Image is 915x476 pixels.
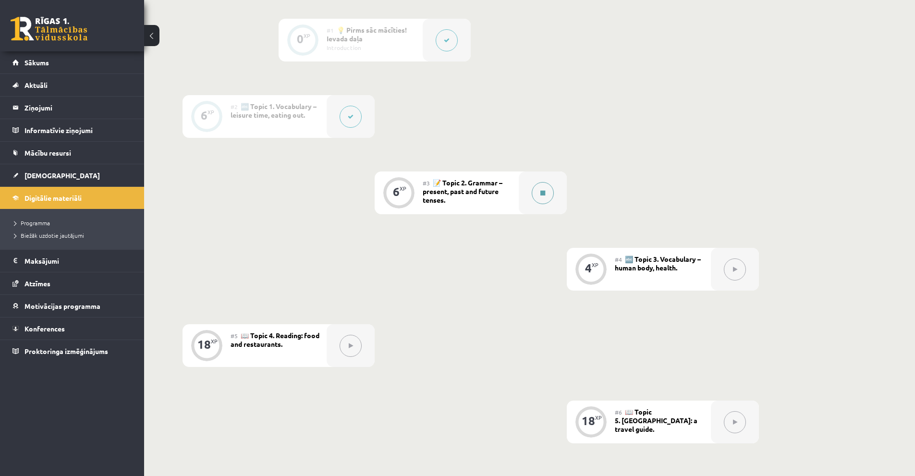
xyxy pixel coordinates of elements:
span: 📖 Topic 5. [GEOGRAPHIC_DATA]: a travel guide. [615,407,697,433]
div: XP [207,110,214,115]
a: Konferences [12,317,132,340]
div: XP [211,339,218,344]
a: Motivācijas programma [12,295,132,317]
div: XP [304,33,310,38]
span: 📖 Topic 4. Reading: food and restaurants. [231,331,319,348]
span: Programma [14,219,50,227]
span: #1 [327,26,334,34]
a: [DEMOGRAPHIC_DATA] [12,164,132,186]
span: Aktuāli [24,81,48,89]
div: 0 [297,35,304,43]
a: Programma [14,219,134,227]
span: Sākums [24,58,49,67]
span: [DEMOGRAPHIC_DATA] [24,171,100,180]
a: Digitālie materiāli [12,187,132,209]
span: #6 [615,408,622,416]
div: 18 [197,340,211,349]
a: Rīgas 1. Tālmācības vidusskola [11,17,87,41]
a: Proktoringa izmēģinājums [12,340,132,362]
span: #5 [231,332,238,340]
a: Informatīvie ziņojumi [12,119,132,141]
div: Introduction [327,43,415,52]
span: Konferences [24,324,65,333]
span: Mācību resursi [24,148,71,157]
div: 6 [201,111,207,120]
div: XP [592,262,598,268]
div: 6 [393,187,400,196]
legend: Maksājumi [24,250,132,272]
a: Sākums [12,51,132,73]
div: XP [595,415,602,420]
span: 🔤 Topic 3. Vocabulary – human body, health. [615,255,701,272]
div: 4 [585,264,592,272]
span: Digitālie materiāli [24,194,82,202]
span: Motivācijas programma [24,302,100,310]
span: #4 [615,256,622,263]
a: Mācību resursi [12,142,132,164]
a: Aktuāli [12,74,132,96]
span: Biežāk uzdotie jautājumi [14,232,84,239]
span: 📝 Topic 2. Grammar – present, past and future tenses. [423,178,502,204]
div: 18 [582,416,595,425]
span: Atzīmes [24,279,50,288]
legend: Ziņojumi [24,97,132,119]
span: #2 [231,103,238,110]
span: Proktoringa izmēģinājums [24,347,108,355]
a: Maksājumi [12,250,132,272]
span: 💡 Pirms sāc mācīties! Ievada daļa [327,25,407,43]
a: Atzīmes [12,272,132,294]
legend: Informatīvie ziņojumi [24,119,132,141]
div: XP [400,186,406,191]
a: Ziņojumi [12,97,132,119]
span: 🔤 Topic 1. Vocabulary – leisure time, eating out. [231,102,317,119]
span: #3 [423,179,430,187]
a: Biežāk uzdotie jautājumi [14,231,134,240]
